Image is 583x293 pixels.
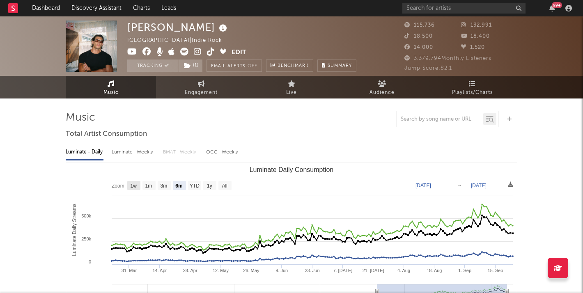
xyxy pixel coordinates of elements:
text: 31. Mar [122,268,137,273]
a: Engagement [156,76,246,98]
a: Music [66,76,156,98]
text: 12. May [213,268,229,273]
text: Luminate Daily Streams [71,204,77,256]
span: Summary [328,64,352,68]
text: YTD [190,183,200,189]
a: Benchmark [266,60,313,72]
span: Jump Score: 82.1 [404,66,452,71]
a: Audience [337,76,427,98]
a: Playlists/Charts [427,76,517,98]
text: → [457,183,462,188]
text: 18. Aug [427,268,442,273]
text: 4. Aug [397,268,410,273]
div: OCC - Weekly [206,145,239,159]
text: 0 [89,259,91,264]
text: 6m [175,183,182,189]
a: Live [246,76,337,98]
span: 115,736 [404,23,435,28]
text: 1m [145,183,152,189]
span: Audience [370,88,395,98]
text: 21. [DATE] [363,268,384,273]
text: 15. Sep [488,268,503,273]
span: Music [103,88,119,98]
div: Luminate - Weekly [112,145,155,159]
span: 14,000 [404,45,433,50]
text: 250k [81,236,91,241]
em: Off [248,64,257,69]
text: 7. [DATE] [333,268,352,273]
text: 26. May [243,268,259,273]
input: Search by song name or URL [397,116,483,123]
text: 1w [131,183,137,189]
input: Search for artists [402,3,526,14]
span: Engagement [185,88,218,98]
text: 3m [161,183,168,189]
button: 99+ [549,5,555,11]
text: 23. Jun [305,268,319,273]
button: Email AlertsOff [207,60,262,72]
text: 1y [207,183,212,189]
text: Luminate Daily Consumption [250,166,334,173]
span: Benchmark [278,61,309,71]
text: 28. Apr [183,268,197,273]
div: [GEOGRAPHIC_DATA] | Indie Rock [127,36,232,46]
div: 99 + [552,2,562,8]
span: 132,991 [461,23,492,28]
button: Edit [232,48,246,58]
text: [DATE] [471,183,487,188]
span: 3,379,794 Monthly Listeners [404,56,491,61]
button: Tracking [127,60,179,72]
span: 18,400 [461,34,490,39]
span: 18,500 [404,34,433,39]
text: All [222,183,227,189]
span: Live [286,88,297,98]
text: 1. Sep [458,268,471,273]
span: Total Artist Consumption [66,129,147,139]
button: Summary [317,60,356,72]
text: 9. Jun [275,268,288,273]
button: (1) [179,60,202,72]
span: Playlists/Charts [452,88,493,98]
span: ( 1 ) [179,60,203,72]
div: Luminate - Daily [66,145,103,159]
span: 1,520 [461,45,485,50]
text: Zoom [112,183,124,189]
text: 500k [81,213,91,218]
text: [DATE] [415,183,431,188]
div: [PERSON_NAME] [127,21,229,34]
text: 14. Apr [152,268,167,273]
